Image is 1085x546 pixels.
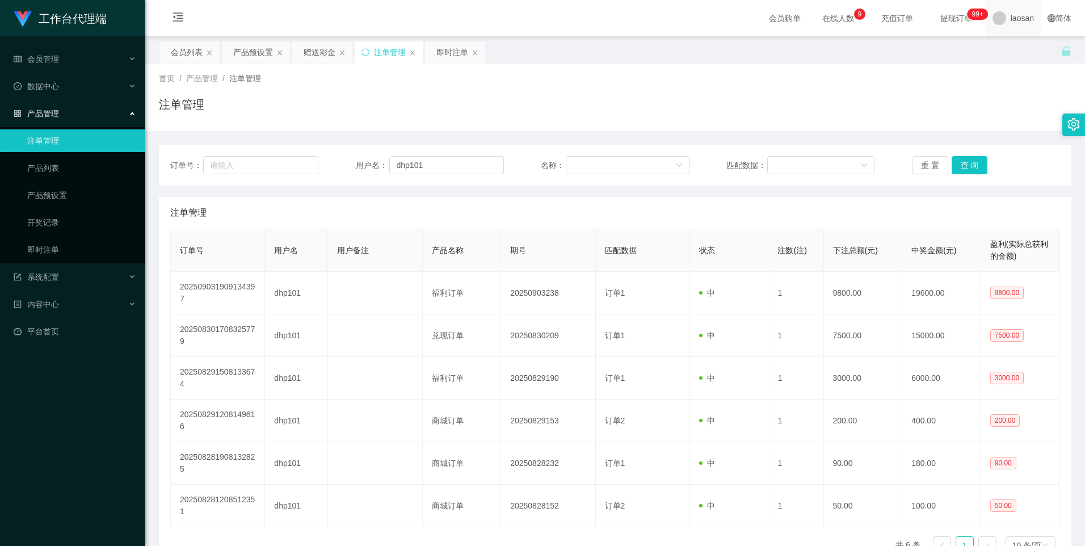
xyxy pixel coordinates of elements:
td: dhp101 [265,485,328,527]
i: 图标: form [14,273,22,281]
span: 9800.00 [990,287,1024,299]
td: dhp101 [265,400,328,442]
td: 20250903238 [501,272,595,314]
span: 订单2 [605,416,625,425]
a: 开奖记录 [27,211,136,234]
div: 注单管理 [374,41,406,63]
td: dhp101 [265,272,328,314]
td: 15000.00 [902,314,981,357]
sup: 9 [854,9,865,20]
button: 重 置 [912,156,948,174]
span: 充值订单 [876,14,919,22]
span: / [179,74,182,83]
span: 50.00 [990,499,1016,512]
td: 202509031909134397 [171,272,265,314]
button: 查 询 [952,156,988,174]
td: 19600.00 [902,272,981,314]
td: dhp101 [265,442,328,485]
a: 注单管理 [27,129,136,152]
td: 福利订单 [423,357,502,400]
span: 注单管理 [229,74,261,83]
td: dhp101 [265,314,328,357]
td: 7500.00 [824,314,903,357]
i: 图标: sync [361,48,369,56]
input: 请输入 [389,156,504,174]
i: 图标: down [676,162,683,170]
td: 1 [768,357,823,400]
td: 商城订单 [423,400,502,442]
span: 注单管理 [170,206,207,220]
span: 会员管理 [14,54,59,64]
a: 图标: dashboard平台首页 [14,320,136,343]
span: 期号 [510,246,526,255]
img: logo.9652507e.png [14,11,32,27]
td: 200.00 [824,400,903,442]
span: 产品管理 [186,74,218,83]
p: 9 [857,9,861,20]
span: 3000.00 [990,372,1024,384]
td: 1 [768,314,823,357]
span: 注数(注) [777,246,806,255]
span: 中 [699,373,715,383]
input: 请输入 [203,156,318,174]
span: 用户名： [356,159,390,171]
span: 7500.00 [990,329,1024,342]
i: 图标: setting [1067,118,1080,131]
td: 兑现订单 [423,314,502,357]
td: 50.00 [824,485,903,527]
span: 中 [699,331,715,340]
span: 90.00 [990,457,1016,469]
span: 首页 [159,74,175,83]
td: 20250830209 [501,314,595,357]
span: 状态 [699,246,715,255]
h1: 注单管理 [159,96,204,113]
span: 中奖金额(元) [911,246,956,255]
i: 图标: down [861,162,868,170]
td: 20250828152 [501,485,595,527]
span: 匹配数据 [605,246,637,255]
span: 订单1 [605,288,625,297]
span: 中 [699,288,715,297]
td: 100.00 [902,485,981,527]
td: 20250829153 [501,400,595,442]
div: 即时注单 [436,41,468,63]
span: 产品管理 [14,109,59,118]
i: 图标: close [339,49,346,56]
td: 福利订单 [423,272,502,314]
span: 订单1 [605,373,625,383]
span: 订单2 [605,501,625,510]
h1: 工作台代理端 [39,1,107,37]
span: 用户名 [274,246,298,255]
td: 3000.00 [824,357,903,400]
td: 20250829190 [501,357,595,400]
span: 下注总额(元) [833,246,878,255]
td: 1 [768,272,823,314]
span: 内容中心 [14,300,59,309]
span: 匹配数据： [726,159,767,171]
span: 中 [699,501,715,510]
i: 图标: close [472,49,478,56]
td: 9800.00 [824,272,903,314]
i: 图标: close [409,49,416,56]
span: 200.00 [990,414,1020,427]
span: 用户备注 [337,246,369,255]
i: 图标: profile [14,300,22,308]
td: 商城订单 [423,485,502,527]
td: 400.00 [902,400,981,442]
span: 订单1 [605,459,625,468]
span: 名称： [541,159,566,171]
span: 中 [699,416,715,425]
i: 图标: menu-fold [159,1,197,37]
span: / [222,74,225,83]
td: 202508281908132825 [171,442,265,485]
td: 20250828232 [501,442,595,485]
td: dhp101 [265,357,328,400]
i: 图标: close [206,49,213,56]
span: 订单1 [605,331,625,340]
td: 90.00 [824,442,903,485]
a: 即时注单 [27,238,136,261]
span: 系统配置 [14,272,59,282]
td: 1 [768,485,823,527]
span: 在线人数 [817,14,860,22]
td: 商城订单 [423,442,502,485]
